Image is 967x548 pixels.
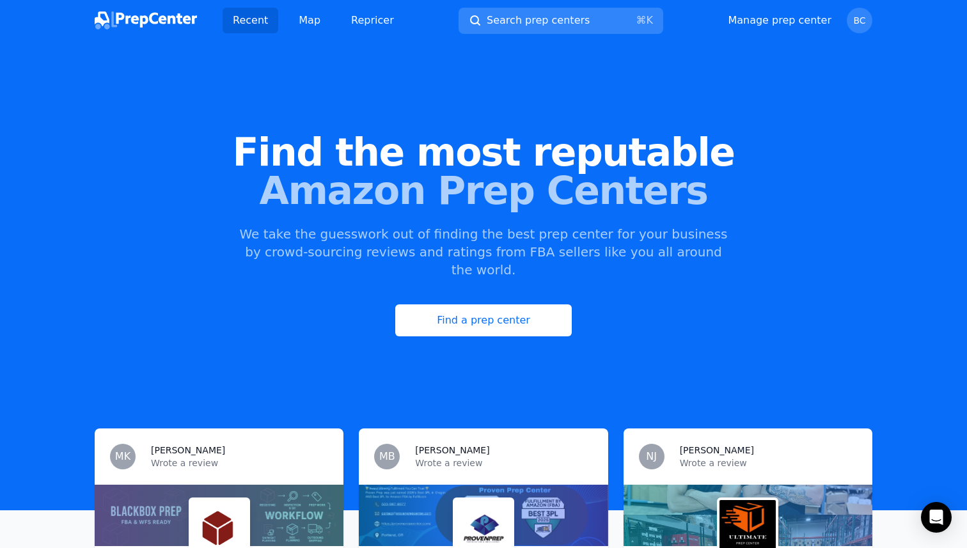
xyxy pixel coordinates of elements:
[728,13,831,28] a: Manage prep center
[680,444,754,457] h3: [PERSON_NAME]
[647,14,654,26] kbd: K
[341,8,404,33] a: Repricer
[151,457,328,469] p: Wrote a review
[20,133,947,171] span: Find the most reputable
[115,451,130,462] span: MK
[853,16,865,25] span: BC
[95,12,197,29] img: PrepCenter
[680,457,857,469] p: Wrote a review
[288,8,331,33] a: Map
[223,8,278,33] a: Recent
[151,444,225,457] h3: [PERSON_NAME]
[646,451,657,462] span: NJ
[415,457,592,469] p: Wrote a review
[921,502,952,533] div: Open Intercom Messenger
[238,225,729,279] p: We take the guesswork out of finding the best prep center for your business by crowd-sourcing rev...
[459,8,663,34] button: Search prep centers⌘K
[847,8,872,33] button: BC
[379,451,395,462] span: MB
[20,171,947,210] span: Amazon Prep Centers
[487,13,590,28] span: Search prep centers
[636,14,647,26] kbd: ⌘
[395,304,572,336] a: Find a prep center
[415,444,489,457] h3: [PERSON_NAME]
